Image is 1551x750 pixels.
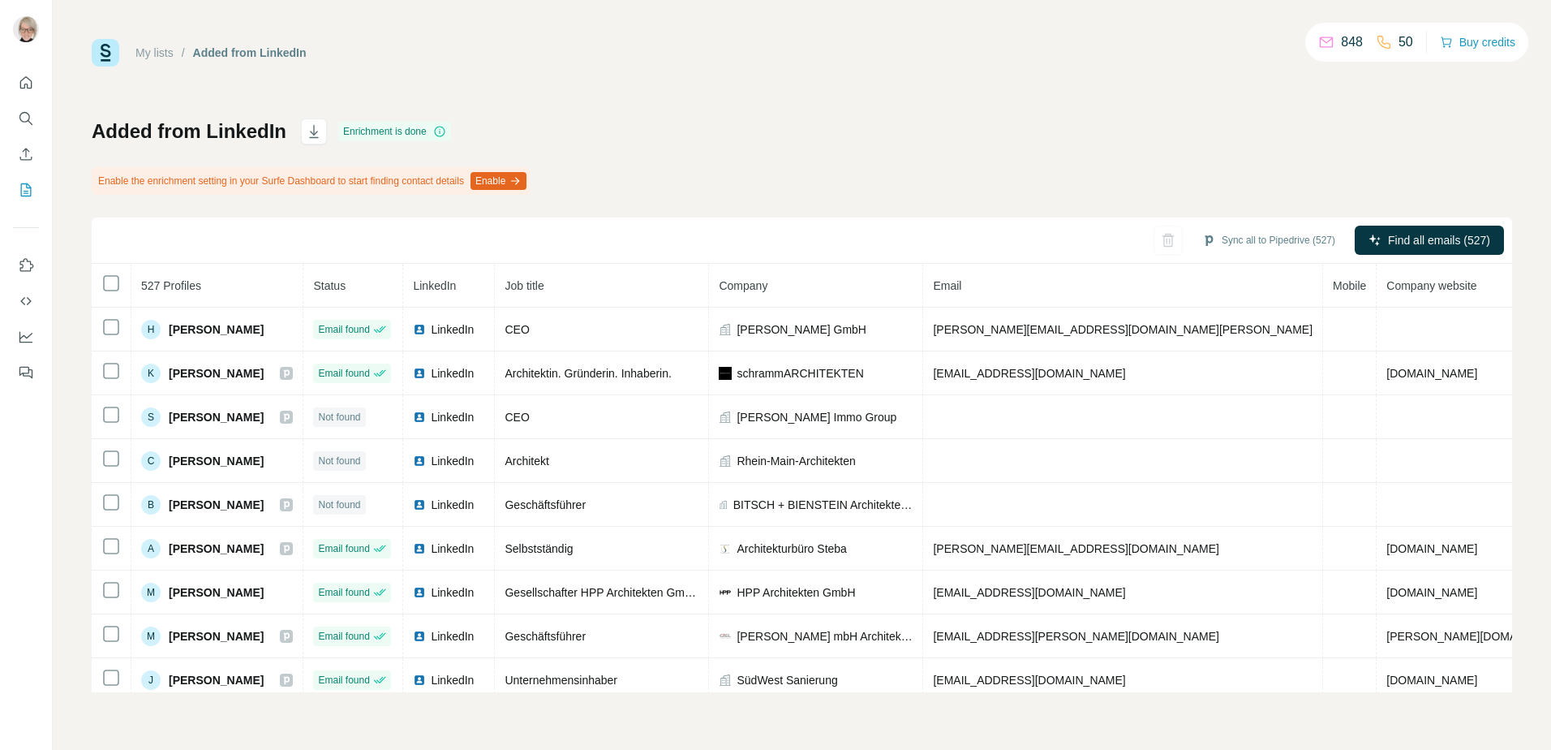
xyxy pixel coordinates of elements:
[737,541,846,557] span: Architekturbüro Steba
[470,172,526,190] button: Enable
[141,364,161,383] div: K
[413,630,426,643] img: LinkedIn logo
[933,279,961,292] span: Email
[933,323,1313,336] span: [PERSON_NAME][EMAIL_ADDRESS][DOMAIN_NAME][PERSON_NAME]
[318,673,369,687] span: Email found
[933,630,1218,643] span: [EMAIL_ADDRESS][PERSON_NAME][DOMAIN_NAME]
[1388,232,1490,248] span: Find all emails (527)
[413,279,456,292] span: LinkedIn
[505,586,698,599] span: Gesellschafter HPP Architekten GmbH
[719,542,732,555] img: company-logo
[413,498,426,511] img: LinkedIn logo
[169,453,264,469] span: [PERSON_NAME]
[505,411,529,424] span: CEO
[737,672,837,688] span: SüdWest Sanierung
[505,367,671,380] span: Architektin. Gründerin. Inhaberin.
[431,541,474,557] span: LinkedIn
[505,630,586,643] span: Geschäftsführer
[933,367,1125,380] span: [EMAIL_ADDRESS][DOMAIN_NAME]
[413,411,426,424] img: LinkedIn logo
[431,497,474,513] span: LinkedIn
[1386,367,1477,380] span: [DOMAIN_NAME]
[313,279,346,292] span: Status
[141,670,161,690] div: J
[318,410,360,425] span: Not found
[318,541,369,556] span: Email found
[737,365,863,381] span: schrammARCHITEKTEN
[719,586,732,599] img: company-logo
[13,287,39,316] button: Use Surfe API
[719,279,767,292] span: Company
[318,366,369,381] span: Email found
[1355,226,1504,255] button: Find all emails (527)
[505,542,573,555] span: Selbstständig
[169,497,264,513] span: [PERSON_NAME]
[13,358,39,387] button: Feedback
[413,323,426,336] img: LinkedIn logo
[13,140,39,169] button: Enrich CSV
[13,68,39,97] button: Quick start
[169,672,264,688] span: [PERSON_NAME]
[141,279,201,292] span: 527 Profiles
[141,320,161,339] div: H
[169,628,264,644] span: [PERSON_NAME]
[1386,674,1477,687] span: [DOMAIN_NAME]
[505,674,617,687] span: Unternehmensinhaber
[933,542,1218,555] span: [PERSON_NAME][EMAIL_ADDRESS][DOMAIN_NAME]
[169,409,264,425] span: [PERSON_NAME]
[719,367,732,380] img: company-logo
[1386,279,1476,292] span: Company website
[135,46,174,59] a: My lists
[1341,32,1363,52] p: 848
[413,455,426,468] img: LinkedIn logo
[338,122,451,141] div: Enrichment is done
[431,453,474,469] span: LinkedIn
[431,321,474,338] span: LinkedIn
[431,365,474,381] span: LinkedIn
[505,455,548,468] span: Architekt
[92,167,530,195] div: Enable the enrichment setting in your Surfe Dashboard to start finding contact details
[193,45,307,61] div: Added from LinkedIn
[1386,586,1477,599] span: [DOMAIN_NAME]
[13,322,39,351] button: Dashboard
[1333,279,1366,292] span: Mobile
[182,45,185,61] li: /
[13,175,39,205] button: My lists
[92,119,286,144] h1: Added from LinkedIn
[413,542,426,555] img: LinkedIn logo
[505,498,586,511] span: Geschäftsführer
[431,584,474,601] span: LinkedIn
[13,251,39,280] button: Use Surfe on LinkedIn
[431,672,474,688] span: LinkedIn
[141,539,161,558] div: A
[318,629,369,644] span: Email found
[169,365,264,381] span: [PERSON_NAME]
[737,409,896,425] span: [PERSON_NAME] Immo Group
[13,104,39,133] button: Search
[13,16,39,42] img: Avatar
[141,407,161,427] div: S
[1398,32,1413,52] p: 50
[933,586,1125,599] span: [EMAIL_ADDRESS][DOMAIN_NAME]
[1386,542,1477,555] span: [DOMAIN_NAME]
[505,279,543,292] span: Job title
[141,583,161,602] div: M
[169,321,264,338] span: [PERSON_NAME]
[413,367,426,380] img: LinkedIn logo
[318,454,360,468] span: Not found
[719,630,732,643] img: company-logo
[505,323,529,336] span: CEO
[733,497,913,513] span: BITSCH + BIENSTEIN Architekten BDA PartGmbB
[413,674,426,687] img: LinkedIn logo
[318,585,369,600] span: Email found
[169,541,264,557] span: [PERSON_NAME]
[431,628,474,644] span: LinkedIn
[141,495,161,515] div: B
[318,498,360,512] span: Not found
[1191,228,1347,252] button: Sync all to Pipedrive (527)
[413,586,426,599] img: LinkedIn logo
[92,39,119,67] img: Surfe Logo
[141,451,161,471] div: C
[933,674,1125,687] span: [EMAIL_ADDRESS][DOMAIN_NAME]
[318,322,369,337] span: Email found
